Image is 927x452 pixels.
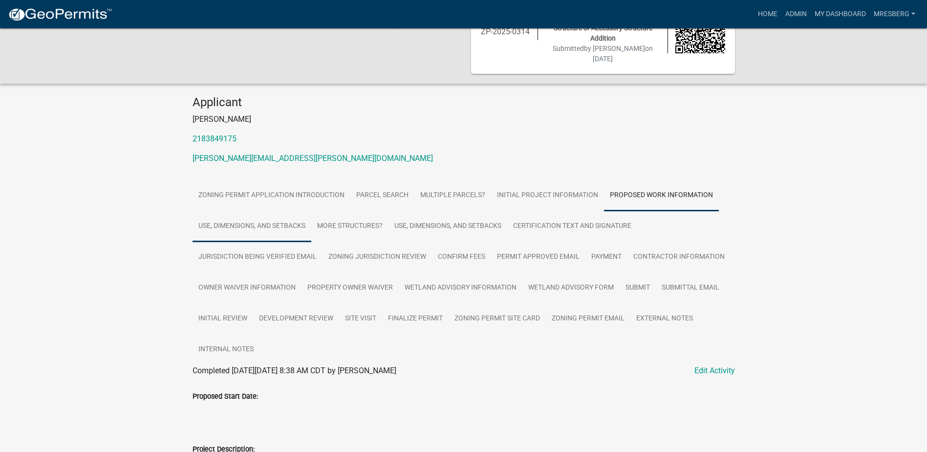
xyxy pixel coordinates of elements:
a: Internal Notes [193,334,259,365]
a: External Notes [630,303,699,335]
a: Edit Activity [694,365,735,377]
a: Admin [781,5,811,23]
a: Zoning Jurisdiction Review [323,242,432,273]
a: My Dashboard [811,5,870,23]
a: Site Visit [339,303,382,335]
a: Submit [620,272,656,304]
a: Jurisdiction Being Verified Email [193,242,323,273]
a: Contractor Information [627,242,731,273]
a: Use, Dimensions, and Setbacks [193,211,311,242]
a: Initial Project Information [491,180,604,211]
a: Multiple Parcels? [414,180,491,211]
a: Zoning Permit Email [546,303,630,335]
a: 2183849175 [193,134,237,143]
a: Submittal Email [656,272,725,304]
strong: Completed [378,20,415,29]
a: Permit Approved Email [491,242,585,273]
a: Wetland Advisory Form [522,272,620,304]
a: Zoning Permit Application Introduction [193,180,350,211]
span: Completed [DATE][DATE] 8:38 AM CDT by [PERSON_NAME] [193,366,396,375]
a: Parcel search [350,180,414,211]
a: Finalize Permit [382,303,449,335]
a: Property Owner Waiver [302,272,399,304]
a: Confirm Fees [432,242,491,273]
a: More Structures? [311,211,388,242]
h4: Applicant [193,95,735,110]
span: Submitted on [DATE] [553,45,653,63]
a: Initial Review [193,303,253,335]
h6: ZP-2025-0314 [481,27,531,36]
a: Zoning Permit Site Card [449,303,546,335]
a: Owner Waiver Information [193,272,302,304]
a: [PERSON_NAME][EMAIL_ADDRESS][PERSON_NAME][DOMAIN_NAME] [193,154,433,163]
img: QR code [675,3,725,53]
a: Payment [585,242,627,273]
a: Wetland Advisory Information [399,272,522,304]
p: [PERSON_NAME] [193,113,735,125]
a: Development Review [253,303,339,335]
a: Use, Dimensions, and Setbacks [388,211,507,242]
label: Proposed Start Date: [193,393,258,400]
a: Home [754,5,781,23]
a: Proposed Work Information [604,180,719,211]
span: by [PERSON_NAME] [584,45,645,52]
a: mresberg [870,5,919,23]
a: Certification Text and Signature [507,211,637,242]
